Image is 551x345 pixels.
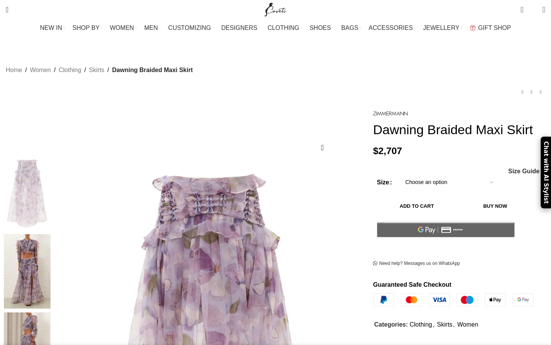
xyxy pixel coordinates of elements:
span: JEWELLERY [423,24,460,31]
a: NEW IN [40,20,65,36]
img: Zimmermann dresses [4,234,51,309]
span: DESIGNERS [221,24,257,31]
a: DESIGNERS [221,20,260,36]
a: Need help? Messages us on WhatsApp [373,261,460,267]
span: Dawning Braided Maxi Skirt [112,65,193,75]
span: $ [373,146,378,156]
a: GIFT SHOP [470,20,511,36]
a: MEN [144,20,160,36]
a: BAGS [341,20,361,36]
button: Buy now [460,198,530,214]
a: Search [2,2,12,17]
a: SHOES [310,20,334,36]
span: , [453,320,455,330]
img: GiftBag [470,25,476,30]
span: NEW IN [40,24,62,31]
span: Size Guide [508,168,540,174]
a: Site logo [263,6,289,12]
a: Previous product [518,87,527,97]
span: Categories: [374,321,408,328]
img: guaranteed-safe-checkout-bordered.j [373,293,534,306]
img: Zimmermann [373,112,408,116]
a: JEWELLERY [423,20,462,36]
a: Next product [536,87,545,97]
a: Skirts [437,321,452,328]
span: SHOES [310,24,331,31]
a: 0 [517,2,527,17]
button: Pay with GPay [377,222,515,237]
img: Zimmermann dress [4,156,51,230]
span: CLOTHING [267,24,299,31]
span: CUSTOMIZING [168,24,211,31]
a: CUSTOMIZING [168,20,214,36]
a: Women [457,321,478,328]
a: CLOTHING [267,20,302,36]
div: My Wishlist [529,2,537,17]
span: MEN [144,24,158,31]
h1: Dawning Braided Maxi Skirt [373,122,545,138]
a: WOMEN [110,20,137,36]
span: GIFT SHOP [478,24,511,31]
span: WOMEN [110,24,134,31]
strong: Guaranteed Safe Checkout [373,281,452,288]
text: •••••• [453,227,463,233]
span: BAGS [341,24,358,31]
span: SHOP BY [72,24,99,31]
label: Size [377,177,392,187]
div: Main navigation [2,20,549,36]
nav: Breadcrumb [6,65,193,75]
bdi: 2,707 [373,146,402,156]
span: 0 [521,4,527,10]
span: ACCESSORIES [368,24,413,31]
span: , [433,320,434,330]
a: Clothing [59,65,81,75]
a: Women [30,65,51,75]
span: 0 [531,8,536,13]
a: Clothing [409,321,432,328]
a: Skirts [89,65,104,75]
a: Size Guide [508,168,540,174]
a: Home [6,65,22,75]
a: SHOP BY [72,20,102,36]
a: ACCESSORIES [368,20,416,36]
button: Add to cart [377,198,456,214]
